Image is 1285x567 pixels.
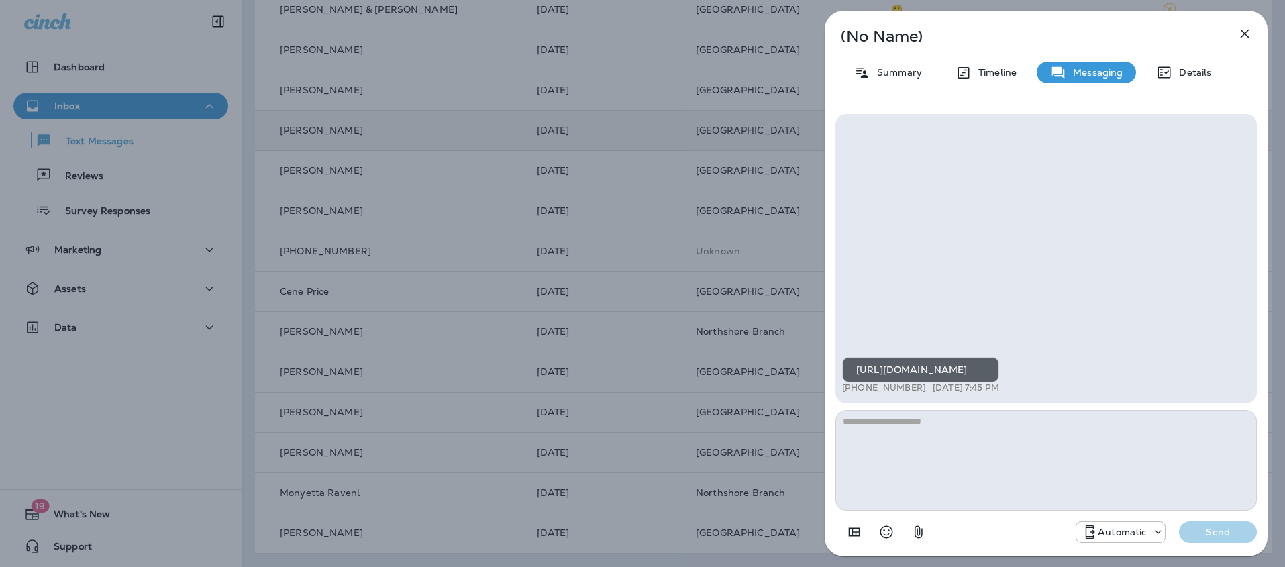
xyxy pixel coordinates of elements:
button: Select an emoji [873,519,900,546]
button: Add in a premade template [841,519,868,546]
p: Automatic [1098,527,1146,537]
p: (No Name) [841,31,1207,42]
p: Details [1172,67,1211,78]
p: Messaging [1066,67,1123,78]
p: Timeline [972,67,1017,78]
div: [URL][DOMAIN_NAME] [842,357,999,382]
p: Summary [870,67,922,78]
p: [DATE] 7:45 PM [933,382,999,393]
p: [PHONE_NUMBER] [842,382,926,393]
